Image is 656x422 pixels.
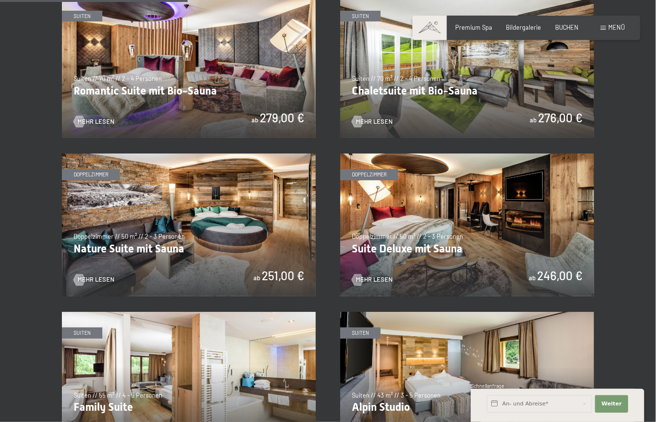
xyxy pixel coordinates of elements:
[352,117,393,126] a: Mehr Lesen
[456,23,493,31] a: Premium Spa
[471,383,504,389] span: Schnellanfrage
[62,153,316,158] a: Nature Suite mit Sauna
[608,23,625,31] span: Menü
[62,153,316,296] img: Nature Suite mit Sauna
[62,312,316,317] a: Family Suite
[506,23,541,31] a: Bildergalerie
[340,312,594,317] a: Alpin Studio
[356,276,393,285] span: Mehr Lesen
[74,276,115,285] a: Mehr Lesen
[555,23,579,31] a: BUCHEN
[340,153,594,158] a: Suite Deluxe mit Sauna
[601,400,622,408] span: Weiter
[352,276,393,285] a: Mehr Lesen
[77,117,115,126] span: Mehr Lesen
[74,117,115,126] a: Mehr Lesen
[356,117,393,126] span: Mehr Lesen
[340,153,594,296] img: Suite Deluxe mit Sauna
[595,395,628,413] button: Weiter
[77,276,115,285] span: Mehr Lesen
